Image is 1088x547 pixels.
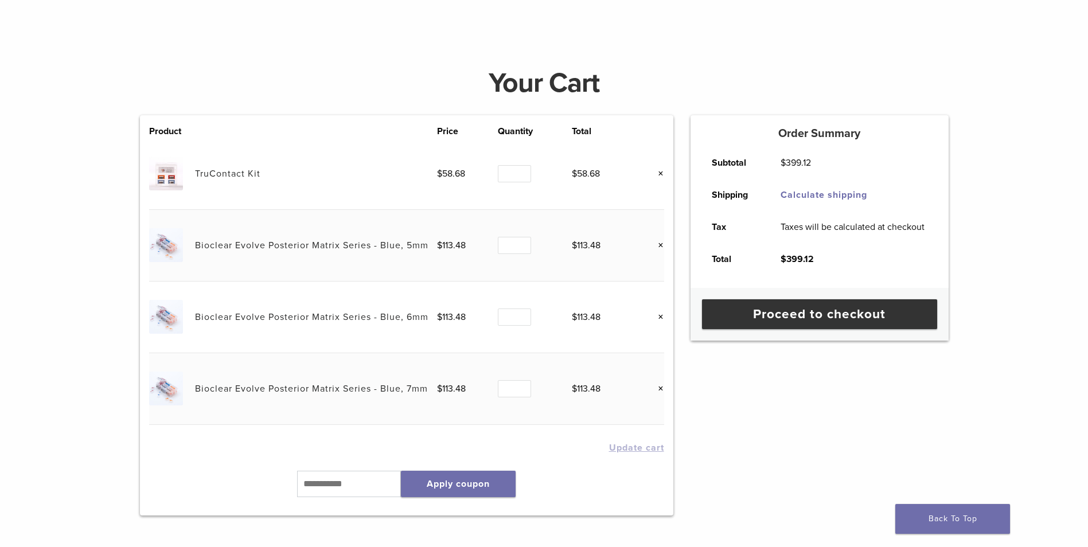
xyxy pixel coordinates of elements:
bdi: 399.12 [781,253,814,265]
th: Product [149,124,195,138]
a: Remove this item [649,166,664,181]
th: Tax [699,211,768,243]
img: TruContact Kit [149,157,183,190]
span: $ [781,253,786,265]
bdi: 58.68 [572,168,600,179]
h1: Your Cart [131,69,957,97]
span: $ [572,168,577,179]
button: Update cart [609,443,664,452]
th: Price [437,124,498,138]
span: $ [572,311,577,323]
a: Back To Top [895,504,1010,534]
span: $ [781,157,786,169]
a: Remove this item [649,310,664,325]
td: Taxes will be calculated at checkout [768,211,938,243]
a: Remove this item [649,381,664,396]
th: Shipping [699,179,768,211]
a: Bioclear Evolve Posterior Matrix Series - Blue, 7mm [195,383,428,394]
a: TruContact Kit [195,168,260,179]
bdi: 113.48 [572,240,600,251]
a: Proceed to checkout [702,299,937,329]
th: Total [572,124,633,138]
span: $ [572,240,577,251]
bdi: 113.48 [572,383,600,394]
span: $ [437,168,442,179]
th: Quantity [498,124,572,138]
bdi: 58.68 [437,168,465,179]
span: $ [572,383,577,394]
th: Subtotal [699,147,768,179]
bdi: 113.48 [437,383,466,394]
th: Total [699,243,768,275]
span: $ [437,383,442,394]
span: $ [437,240,442,251]
img: Bioclear Evolve Posterior Matrix Series - Blue, 7mm [149,372,183,405]
bdi: 113.48 [437,240,466,251]
img: Bioclear Evolve Posterior Matrix Series - Blue, 5mm [149,228,183,262]
a: Remove this item [649,238,664,253]
a: Calculate shipping [781,189,867,201]
h5: Order Summary [691,127,949,140]
bdi: 113.48 [437,311,466,323]
bdi: 399.12 [781,157,811,169]
img: Bioclear Evolve Posterior Matrix Series - Blue, 6mm [149,300,183,334]
bdi: 113.48 [572,311,600,323]
a: Bioclear Evolve Posterior Matrix Series - Blue, 6mm [195,311,428,323]
button: Apply coupon [401,471,516,497]
span: $ [437,311,442,323]
a: Bioclear Evolve Posterior Matrix Series - Blue, 5mm [195,240,428,251]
